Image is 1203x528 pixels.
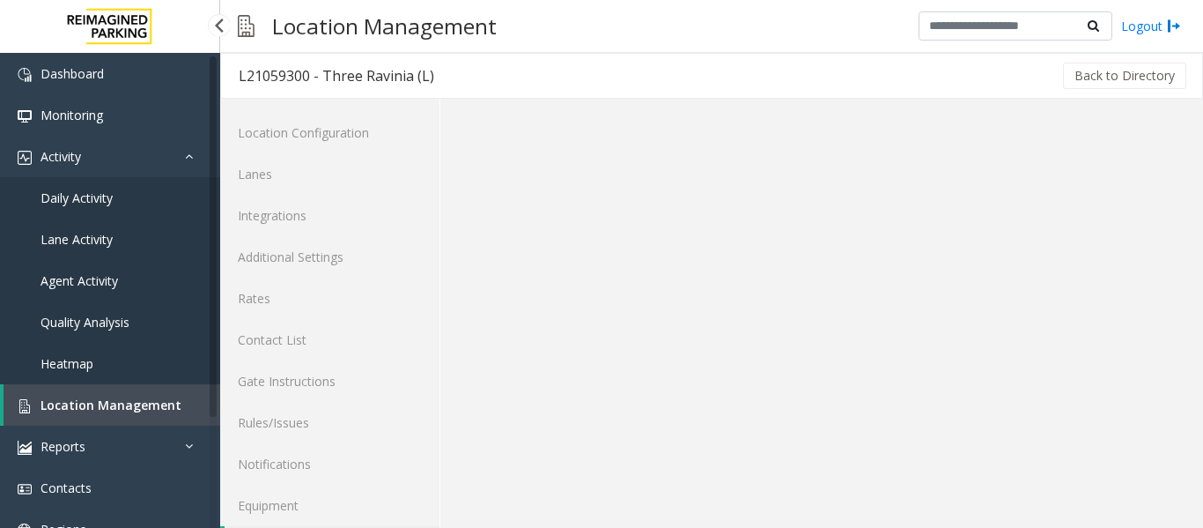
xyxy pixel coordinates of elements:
span: Reports [41,438,85,455]
a: Equipment [220,485,439,526]
a: Notifications [220,443,439,485]
a: Gate Instructions [220,361,439,402]
span: Activity [41,148,81,165]
span: Monitoring [41,107,103,123]
img: pageIcon [238,4,255,48]
span: Agent Activity [41,272,118,289]
img: logout [1167,17,1181,35]
h3: Location Management [263,4,506,48]
a: Additional Settings [220,236,439,278]
div: L21059300 - Three Ravinia (L) [239,64,434,87]
img: 'icon' [18,68,32,82]
a: Location Management [4,384,220,426]
span: Quality Analysis [41,314,129,331]
a: Logout [1121,17,1181,35]
a: Rates [220,278,439,319]
span: Contacts [41,480,92,496]
a: Location Configuration [220,112,439,153]
button: Back to Directory [1063,63,1186,89]
a: Lanes [220,153,439,195]
img: 'icon' [18,482,32,496]
span: Heatmap [41,355,93,372]
span: Daily Activity [41,190,113,206]
img: 'icon' [18,441,32,455]
span: Lane Activity [41,231,113,248]
img: 'icon' [18,109,32,123]
a: Rules/Issues [220,402,439,443]
span: Dashboard [41,65,104,82]
a: Contact List [220,319,439,361]
a: Integrations [220,195,439,236]
img: 'icon' [18,151,32,165]
span: Location Management [41,397,181,413]
img: 'icon' [18,399,32,413]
